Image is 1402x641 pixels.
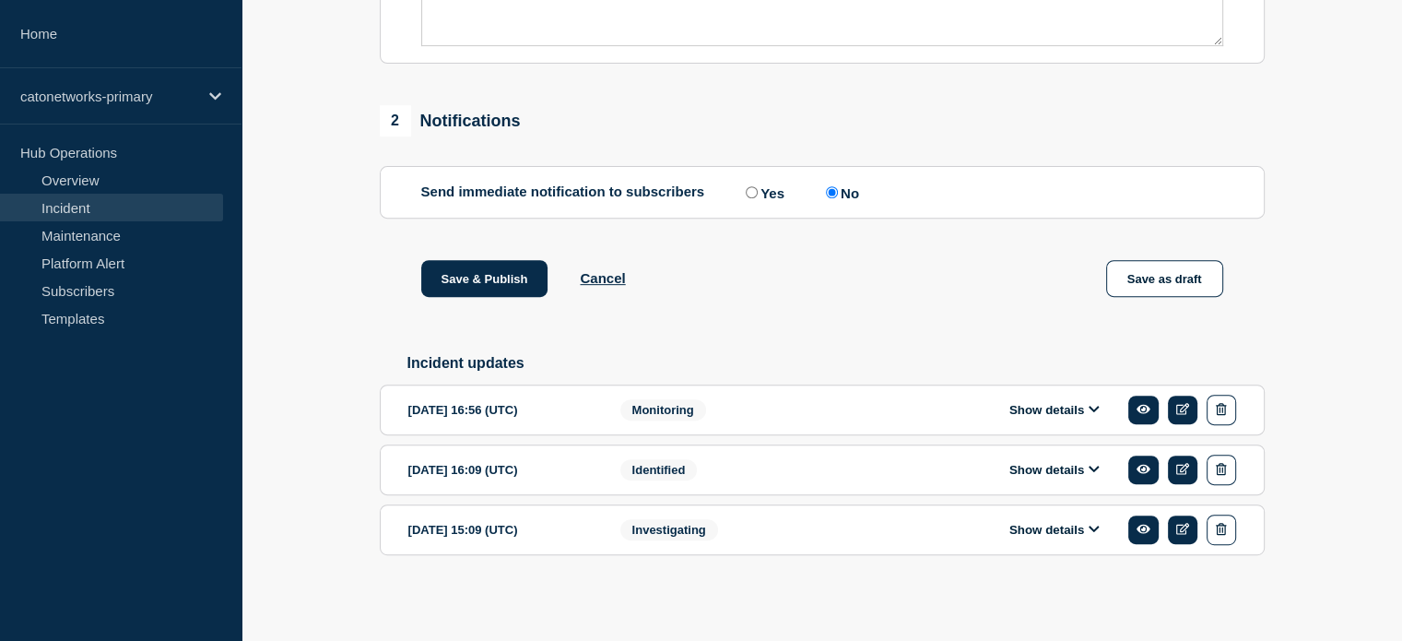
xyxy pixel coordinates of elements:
[407,355,1265,372] h2: Incident updates
[408,515,593,545] div: [DATE] 15:09 (UTC)
[421,184,705,201] p: Send immediate notification to subscribers
[421,184,1223,201] div: Send immediate notification to subscribers
[408,455,593,485] div: [DATE] 16:09 (UTC)
[20,89,197,104] p: catonetworks-primary
[746,186,758,198] input: Yes
[620,399,706,421] span: Monitoring
[580,270,625,286] button: Cancel
[380,105,521,137] div: Notifications
[408,395,593,425] div: [DATE] 16:56 (UTC)
[380,105,411,137] span: 2
[1004,402,1105,418] button: Show details
[620,459,698,481] span: Identified
[421,260,548,297] button: Save & Publish
[741,184,784,201] label: Yes
[620,519,718,540] span: Investigating
[1004,462,1105,478] button: Show details
[1004,522,1105,538] button: Show details
[826,186,838,198] input: No
[1106,260,1223,297] button: Save as draft
[821,184,859,201] label: No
